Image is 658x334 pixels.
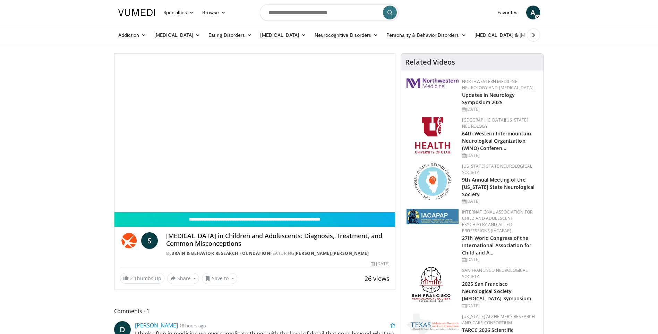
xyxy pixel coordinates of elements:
div: [DATE] [462,152,538,159]
img: 2a9917ce-aac2-4f82-acde-720e532d7410.png.150x105_q85_autocrop_double_scale_upscale_version-0.2.png [407,209,459,224]
a: [GEOGRAPHIC_DATA][US_STATE] Neurology [462,117,528,129]
span: 2 [130,275,133,282]
a: S [141,232,158,249]
span: 26 views [365,274,390,283]
a: Eating Disorders [204,28,256,42]
h4: Related Videos [405,58,455,66]
button: Save to [202,273,237,284]
a: [PERSON_NAME] [332,250,369,256]
img: f6362829-b0a3-407d-a044-59546adfd345.png.150x105_q85_autocrop_double_scale_upscale_version-0.2.png [415,117,450,153]
a: International Association for Child and Adolescent Psychiatry and Allied Professions (IACAPAP) [462,209,532,234]
a: Specialties [159,6,198,19]
img: 71a8b48c-8850-4916-bbdd-e2f3ccf11ef9.png.150x105_q85_autocrop_double_scale_upscale_version-0.2.png [414,163,451,200]
a: Favorites [493,6,522,19]
img: Brain & Behavior Research Foundation [120,232,139,249]
img: 2a462fb6-9365-492a-ac79-3166a6f924d8.png.150x105_q85_autocrop_double_scale_upscale_version-0.2.jpg [407,78,459,88]
img: VuMedi Logo [118,9,155,16]
a: 9th Annual Meeting of the [US_STATE] State Neurological Society [462,176,535,198]
a: [US_STATE] State Neurological Society [462,163,532,175]
small: 18 hours ago [179,323,206,329]
a: Brain & Behavior Research Foundation [171,250,270,256]
div: By FEATURING , [166,250,390,257]
a: Updates in Neurology Symposium 2025 [462,92,515,106]
a: [MEDICAL_DATA] [256,28,310,42]
a: 2 Thumbs Up [120,273,164,284]
a: [MEDICAL_DATA] & [MEDICAL_DATA] [470,28,570,42]
img: ad8adf1f-d405-434e-aebe-ebf7635c9b5d.png.150x105_q85_autocrop_double_scale_upscale_version-0.2.png [412,267,453,304]
a: [US_STATE] Alzheimer’s Research and Care Consortium [462,314,535,326]
a: Northwestern Medicine Neurology and [MEDICAL_DATA] [462,78,533,91]
video-js: Video Player [114,54,395,212]
a: 2025 San Francisco Neurological Society [MEDICAL_DATA] Symposium [462,281,531,302]
a: Browse [198,6,230,19]
div: [DATE] [371,261,390,267]
div: [DATE] [462,257,538,263]
a: [PERSON_NAME] [294,250,331,256]
a: San Francisco Neurological Society [462,267,528,279]
div: [DATE] [462,106,538,112]
a: [MEDICAL_DATA] [150,28,204,42]
div: [DATE] [462,198,538,204]
span: Comments 1 [114,307,396,316]
a: Personality & Behavior Disorders [382,28,470,42]
button: Share [167,273,199,284]
a: [PERSON_NAME] [135,322,178,329]
div: [DATE] [462,303,538,309]
a: Neurocognitive Disorders [310,28,383,42]
a: A [526,6,540,19]
h4: [MEDICAL_DATA] in Children and Adolescents: Diagnosis, Treatment, and Common Misconceptions [166,232,390,247]
a: 27th World Congress of the International Association for Child and A… [462,235,531,256]
a: Addiction [114,28,151,42]
input: Search topics, interventions [260,4,399,21]
a: 64th Western Intermountain Neurological Organization (WINO) Conferen… [462,130,531,151]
